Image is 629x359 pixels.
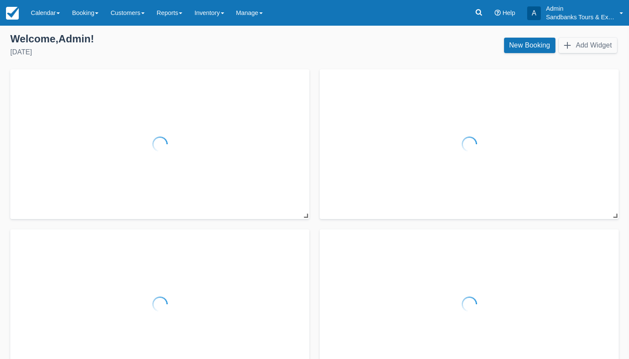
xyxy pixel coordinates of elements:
button: Add Widget [559,38,617,53]
p: Sandbanks Tours & Experiences [546,13,614,21]
div: A [527,6,541,20]
a: New Booking [504,38,555,53]
div: [DATE] [10,47,308,57]
i: Help [495,10,501,16]
img: checkfront-main-nav-mini-logo.png [6,7,19,20]
span: Help [502,9,515,16]
p: Admin [546,4,614,13]
div: Welcome , Admin ! [10,33,308,45]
